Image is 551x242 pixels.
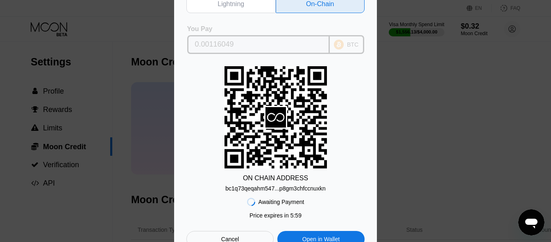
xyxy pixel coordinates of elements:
span: 5 : 59 [290,212,302,219]
div: bc1q73qeqahm547...p8gm3chfccnuxkn [225,182,325,192]
div: bc1q73qeqahm547...p8gm3chfccnuxkn [225,185,325,192]
div: You Pay [187,25,330,33]
div: ON CHAIN ADDRESS [243,175,308,182]
iframe: メッセージングウィンドウを開くボタン [518,209,544,235]
div: BTC [347,41,358,48]
div: You PayBTC [186,25,365,54]
div: Price expires in [249,212,302,219]
div: Awaiting Payment [258,199,304,205]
